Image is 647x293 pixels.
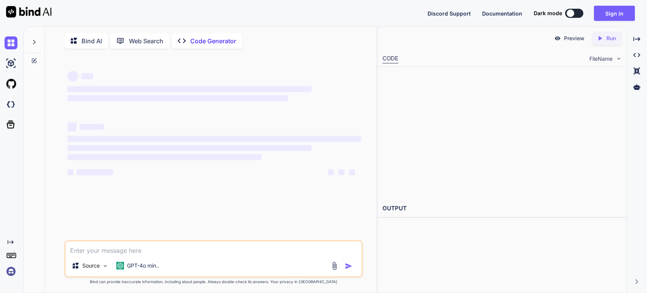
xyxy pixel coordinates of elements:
span: ‌ [67,71,78,82]
img: icon [345,262,352,270]
button: Documentation [482,9,522,17]
p: Bind can provide inaccurate information, including about people. Always double-check its answers.... [64,279,363,285]
p: Run [606,35,616,42]
span: ‌ [338,169,345,175]
span: ‌ [349,169,355,175]
img: githubLight [5,77,17,90]
img: attachment [330,261,339,270]
img: chevron down [616,55,622,62]
span: ‌ [67,86,312,92]
button: Sign in [594,6,635,21]
div: CODE [382,54,398,63]
img: Bind AI [6,6,52,17]
h2: OUTPUT [378,200,627,217]
button: Discord Support [428,9,471,17]
p: Code Generator [190,36,236,46]
p: Preview [564,35,584,42]
span: ‌ [67,169,74,175]
img: Pick Models [102,263,108,269]
span: ‌ [67,122,77,131]
span: Dark mode [534,9,562,17]
span: FileName [589,55,613,63]
img: ai-studio [5,57,17,70]
p: Bind AI [81,36,102,46]
span: Documentation [482,10,522,17]
img: GPT-4o mini [116,262,124,269]
img: chat [5,36,17,49]
span: Discord Support [428,10,471,17]
span: ‌ [77,169,113,175]
span: ‌ [67,154,262,160]
img: preview [554,35,561,42]
p: Source [82,262,100,269]
img: signin [5,265,17,278]
span: ‌ [81,73,93,79]
span: ‌ [67,95,288,101]
span: ‌ [328,169,334,175]
span: ‌ [80,124,104,130]
p: Web Search [129,36,163,46]
img: darkCloudIdeIcon [5,98,17,111]
p: GPT-4o min.. [127,262,159,269]
span: ‌ [67,145,312,151]
span: ‌ [67,136,362,142]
